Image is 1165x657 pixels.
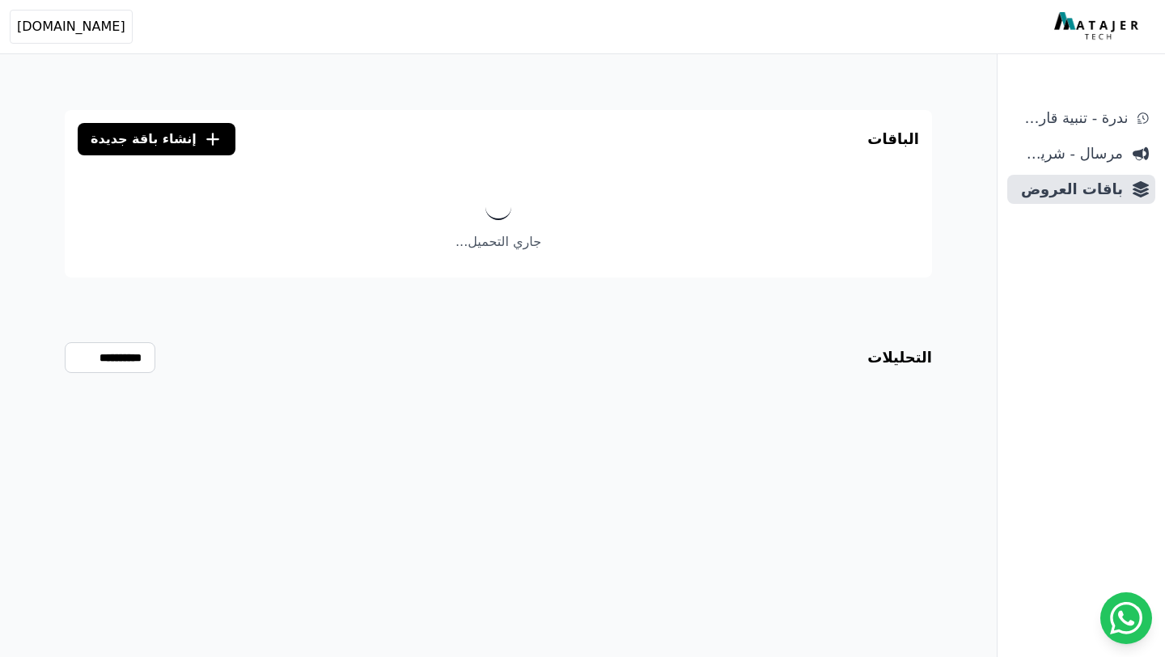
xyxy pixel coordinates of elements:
[65,232,932,252] p: جاري التحميل...
[867,128,919,150] h3: الباقات
[91,129,197,149] span: إنشاء باقة جديدة
[1014,107,1128,129] span: ندرة - تنبية قارب علي النفاذ
[17,17,125,36] span: [DOMAIN_NAME]
[10,10,133,44] button: [DOMAIN_NAME]
[867,346,932,369] h3: التحليلات
[1054,12,1142,41] img: MatajerTech Logo
[1014,178,1123,201] span: باقات العروض
[1014,142,1123,165] span: مرسال - شريط دعاية
[78,123,235,155] button: إنشاء باقة جديدة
